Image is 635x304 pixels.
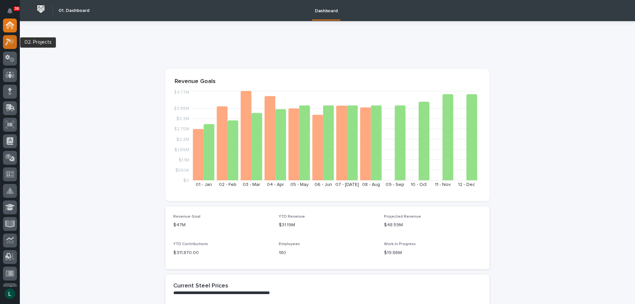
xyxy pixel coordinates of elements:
[175,78,480,85] p: Revenue Goals
[267,182,284,187] text: 04 - Apr
[174,90,189,95] tspan: $4.77M
[335,182,359,187] text: 07 - [DATE]
[384,249,482,256] p: $19.86M
[279,249,376,256] p: 180
[384,215,421,219] span: Projected Revenue
[183,178,189,183] tspan: $0
[176,116,189,121] tspan: $3.3M
[59,8,89,14] h2: 01. Dashboard
[174,147,189,152] tspan: $1.65M
[179,157,189,162] tspan: $1.1M
[8,8,17,19] div: Notifications38
[196,182,212,187] text: 01 - Jan
[362,182,380,187] text: 08 - Aug
[173,222,271,229] p: $47M
[386,182,404,187] text: 09 - Sep
[435,182,451,187] text: 11 - Nov
[384,242,416,246] span: Work in Progress
[35,3,47,15] img: Workspace Logo
[174,106,189,111] tspan: $3.85M
[173,282,228,290] h2: Current Steel Prices
[458,182,475,187] text: 12 - Dec
[15,6,19,11] p: 38
[279,215,305,219] span: YTD Revenue
[176,137,189,142] tspan: $2.2M
[219,182,236,187] text: 02 - Feb
[3,287,17,301] button: users-avatar
[411,182,427,187] text: 10 - Oct
[290,182,309,187] text: 05 - May
[3,4,17,18] button: Notifications
[384,222,482,229] p: $48.59M
[175,168,189,172] tspan: $550K
[174,127,189,131] tspan: $2.75M
[279,242,300,246] span: Employees
[243,182,260,187] text: 03 - Mar
[279,222,376,229] p: $31.19M
[173,249,271,256] p: $ 311,870.00
[173,242,208,246] span: YTD Contributions
[173,215,200,219] span: Revenue Goal
[315,182,332,187] text: 06 - Jun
